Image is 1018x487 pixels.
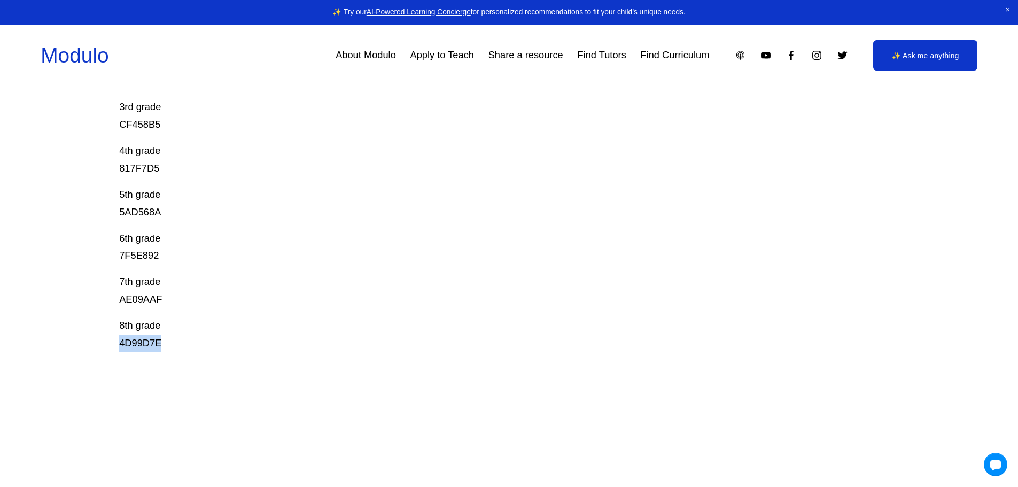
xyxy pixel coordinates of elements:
[735,50,746,61] a: Apple Podcasts
[873,40,977,71] a: ✨ Ask me anything
[410,45,474,65] a: Apply to Teach
[837,50,848,61] a: Twitter
[760,50,772,61] a: YouTube
[577,45,626,65] a: Find Tutors
[119,317,820,352] p: 8th grade 4D99D7E
[367,8,471,16] a: AI-Powered Learning Concierge
[786,50,797,61] a: Facebook
[41,44,108,67] a: Modulo
[119,142,820,177] p: 4th grade 817F7D5
[811,50,822,61] a: Instagram
[640,45,709,65] a: Find Curriculum
[119,186,820,221] p: 5th grade 5AD568A
[119,98,820,134] p: 3rd grade CF458B5
[488,45,563,65] a: Share a resource
[119,230,820,265] p: 6th grade 7F5E892
[336,45,396,65] a: About Modulo
[119,273,820,308] p: 7th grade AE09AAF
